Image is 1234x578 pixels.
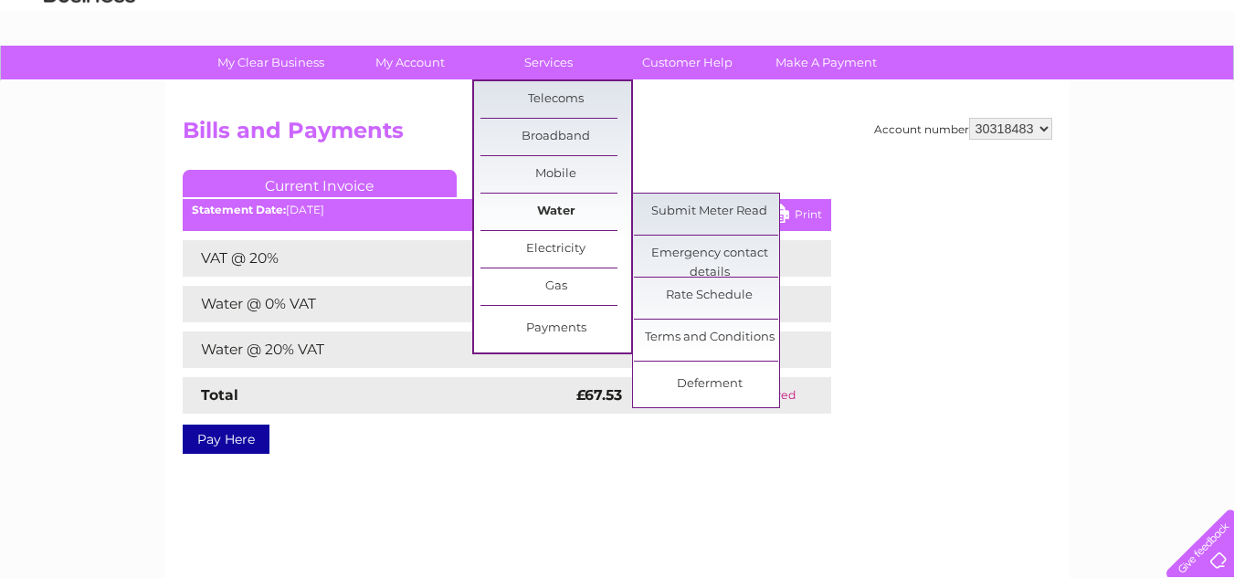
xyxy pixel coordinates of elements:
[480,268,631,305] a: Gas
[480,310,631,347] a: Payments
[634,236,785,272] a: Emergency contact details
[634,194,785,230] a: Submit Meter Read
[874,118,1052,140] div: Account number
[480,194,631,230] a: Water
[1174,78,1217,91] a: Log out
[473,46,624,79] a: Services
[576,386,622,404] strong: £67.53
[912,78,947,91] a: Water
[183,170,457,197] a: Current Invoice
[1113,78,1157,91] a: Contact
[890,9,1016,32] a: 0333 014 3131
[1009,78,1064,91] a: Telecoms
[183,286,572,322] td: Water @ 0% VAT
[183,331,572,368] td: Water @ 20% VAT
[634,320,785,356] a: Terms and Conditions
[634,278,785,314] a: Rate Schedule
[183,118,1052,152] h2: Bills and Payments
[186,10,1049,89] div: Clear Business is a trading name of Verastar Limited (registered in [GEOGRAPHIC_DATA] No. 3667643...
[183,204,831,216] div: [DATE]
[192,203,286,216] b: Statement Date:
[767,204,822,230] a: Print
[480,119,631,155] a: Broadband
[201,386,238,404] strong: Total
[480,231,631,268] a: Electricity
[634,366,785,403] a: Deferment
[43,47,136,103] img: logo.png
[183,425,269,454] a: Pay Here
[183,240,572,277] td: VAT @ 20%
[751,46,902,79] a: Make A Payment
[480,156,631,193] a: Mobile
[334,46,485,79] a: My Account
[195,46,346,79] a: My Clear Business
[612,46,763,79] a: Customer Help
[958,78,998,91] a: Energy
[1075,78,1102,91] a: Blog
[480,81,631,118] a: Telecoms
